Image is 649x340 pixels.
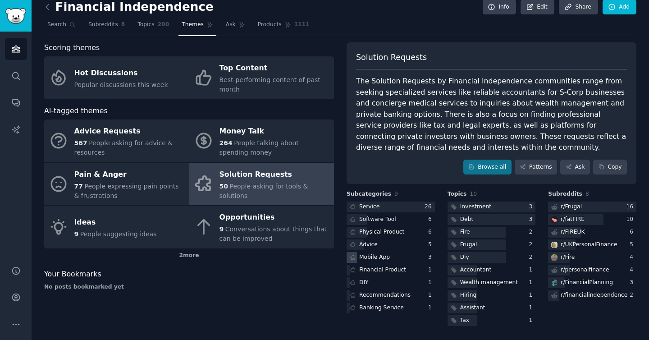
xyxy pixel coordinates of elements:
div: Debt [460,216,474,224]
a: Themes [178,18,216,36]
div: 5 [428,241,435,249]
div: 2 [529,241,536,249]
div: Ideas [74,215,157,230]
div: Hot Discussions [74,66,168,80]
a: Software Tool6 [347,214,435,225]
span: Subreddits [548,190,582,198]
span: Your Bookmarks [44,269,101,280]
span: 200 [158,21,169,29]
div: Tax [460,317,469,325]
a: Recommendations1 [347,290,435,301]
div: DIY [359,279,369,287]
span: People asking for advice & resources [74,139,173,156]
div: No posts bookmarked yet [44,283,334,291]
span: 50 [219,183,228,190]
div: 1 [428,279,435,287]
div: 6 [428,216,435,224]
a: UKPersonalFinancer/UKPersonalFinance5 [548,239,636,251]
div: r/ fatFIRE [561,216,585,224]
div: Opportunities [219,211,329,225]
div: Investment [460,203,491,211]
div: Hiring [460,291,477,299]
a: Mobile App3 [347,252,435,263]
span: Topics [137,21,154,29]
button: Copy [593,160,627,175]
span: Search [47,21,66,29]
span: Topics [448,190,467,198]
div: 4 [630,253,636,262]
div: 1 [529,291,536,299]
a: Financial Product1 [347,265,435,276]
a: r/financialindependence2 [548,290,636,301]
span: Subcategories [347,190,391,198]
div: r/ UKPersonalFinance [561,241,617,249]
a: DIY1 [347,277,435,289]
a: Hot DiscussionsPopular discussions this week [44,56,189,99]
div: Financial Product [359,266,406,274]
div: r/ financialindependence [561,291,627,299]
span: 567 [74,139,87,147]
div: 3 [428,253,435,262]
div: Wealth management [460,279,518,287]
div: Pain & Anger [74,167,184,182]
a: Pain & Anger77People expressing pain points & frustrations [44,163,189,206]
div: Software Tool [359,216,396,224]
span: 10 [470,191,477,197]
span: People expressing pain points & frustrations [74,183,179,199]
div: Recommendations [359,291,411,299]
img: GummySearch logo [5,8,26,24]
a: Debt3 [448,214,536,225]
a: Hiring1 [448,290,536,301]
div: Frugal [460,241,477,249]
a: Topics200 [134,18,172,36]
span: Products [258,21,282,29]
div: 1 [428,266,435,274]
span: 264 [219,139,233,147]
div: Accountant [460,266,492,274]
a: Money Talk264People talking about spending money [189,119,334,162]
a: Wealth management1 [448,277,536,289]
span: 8 [121,21,125,29]
a: Top ContentBest-performing content of past month [189,56,334,99]
img: FinancialPlanning [551,280,558,286]
span: 9 [219,225,224,233]
div: 6 [428,228,435,236]
div: r/ personalfinance [561,266,609,274]
div: 3 [529,203,536,211]
div: Physical Product [359,228,404,236]
span: People suggesting ideas [80,230,157,238]
a: Ask [223,18,248,36]
div: Mobile App [359,253,390,262]
a: r/FIREUK6 [548,227,636,238]
a: Investment3 [448,202,536,213]
div: The Solution Requests by Financial Independence communities range from seeking specialized servic... [356,76,627,153]
div: 4 [630,266,636,274]
div: Diy [460,253,469,262]
a: Products1111 [255,18,313,36]
a: Advice Requests567People asking for advice & resources [44,119,189,162]
div: 3 [529,216,536,224]
div: 1 [529,317,536,325]
a: Service26 [347,202,435,213]
div: Advice [359,241,378,249]
div: Fire [460,228,470,236]
span: Popular discussions this week [74,81,168,88]
div: Top Content [219,61,329,76]
div: r/ FinancialPlanning [561,279,613,287]
a: Assistant1 [448,303,536,314]
a: Tax1 [448,315,536,326]
span: Themes [182,21,204,29]
a: FinancialPlanningr/FinancialPlanning3 [548,277,636,289]
span: 1111 [294,21,310,29]
div: 5 [630,241,636,249]
div: 2 more [44,248,334,263]
a: Banking Service1 [347,303,435,314]
div: 1 [529,304,536,312]
a: r/Frugal16 [548,202,636,213]
span: 9 [394,191,398,197]
a: Physical Product6 [347,227,435,238]
div: Advice Requests [74,124,184,139]
a: Opportunities9Conversations about things that can be improved [189,206,334,248]
div: 26 [425,203,435,211]
img: Fire [551,254,558,261]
